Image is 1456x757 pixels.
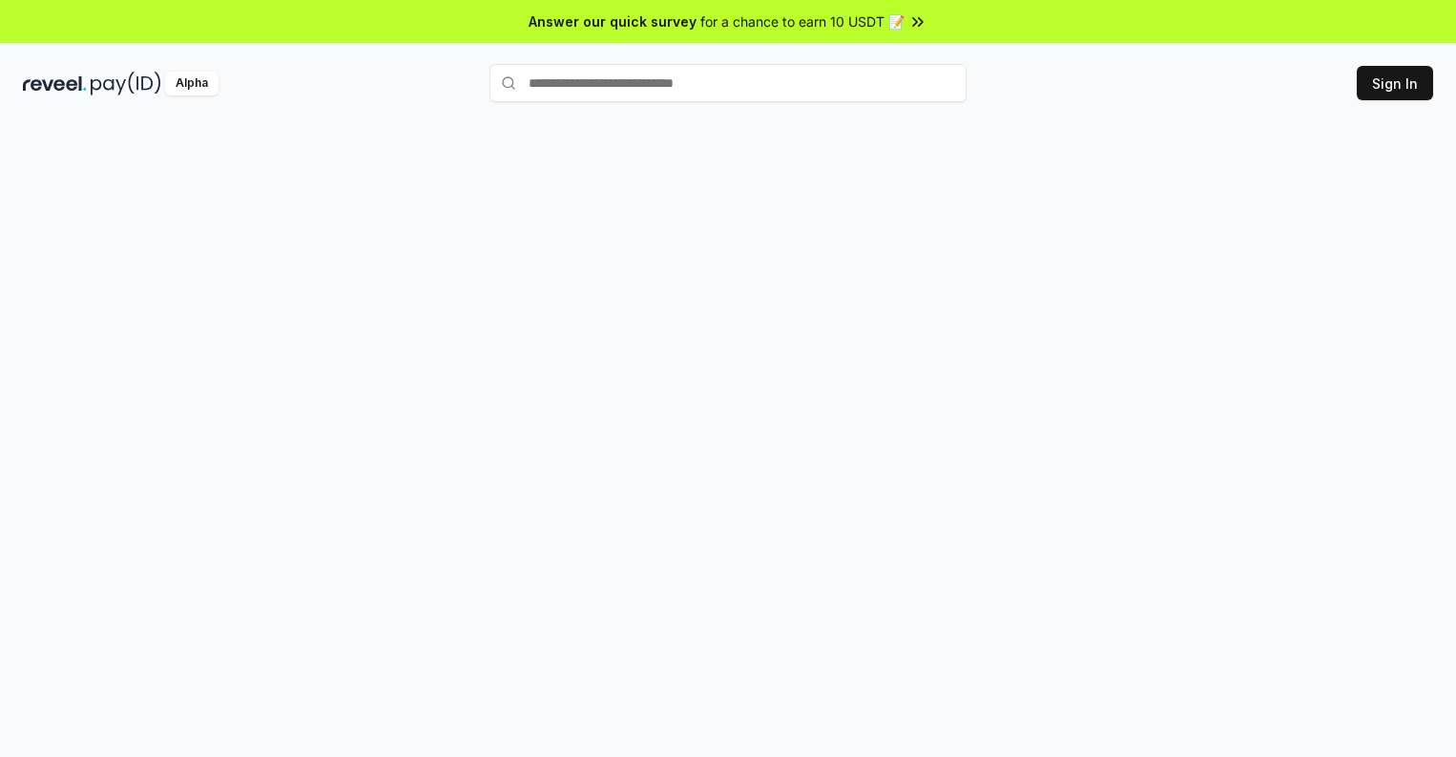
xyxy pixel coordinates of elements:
[1357,66,1433,100] button: Sign In
[700,11,905,32] span: for a chance to earn 10 USDT 📝
[529,11,697,32] span: Answer our quick survey
[91,72,161,95] img: pay_id
[165,72,218,95] div: Alpha
[23,72,87,95] img: reveel_dark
